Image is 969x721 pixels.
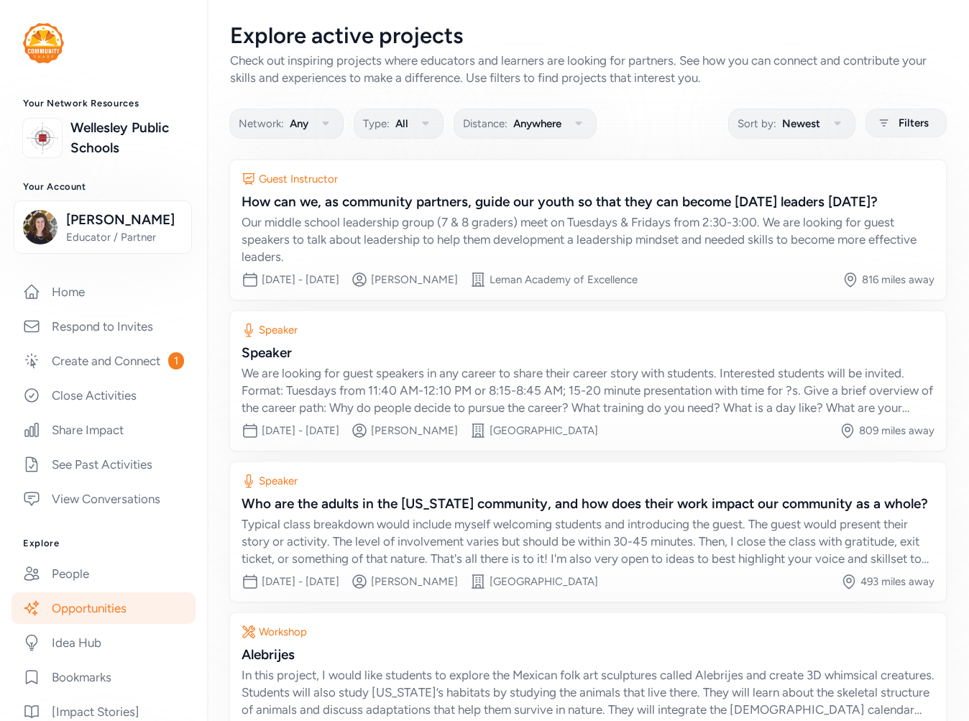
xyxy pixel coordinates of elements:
[259,474,298,488] div: Speaker
[463,115,508,132] span: Distance:
[229,109,344,139] button: Network:Any
[239,115,284,132] span: Network:
[899,114,929,132] span: Filters
[490,272,638,287] div: Leman Academy of Excellence
[12,449,196,480] a: See Past Activities
[371,272,458,287] div: [PERSON_NAME]
[66,230,183,244] span: Educator / Partner
[23,181,184,193] h3: Your Account
[242,515,934,567] div: Typical class breakdown would include myself welcoming students and introducing the guest. The gu...
[354,109,444,139] button: Type:All
[363,115,390,132] span: Type:
[259,172,338,186] div: Guest Instructor
[12,592,196,624] a: Opportunities
[242,645,934,665] div: Alebrijes
[371,574,458,589] div: [PERSON_NAME]
[12,345,196,377] a: Create and Connect1
[230,52,946,86] div: Check out inspiring projects where educators and learners are looking for partners. See how you c...
[12,558,196,589] a: People
[242,494,934,514] div: Who are the adults in the [US_STATE] community, and how does their work impact our community as a...
[23,538,184,549] h3: Explore
[860,574,934,589] div: 493 miles away
[12,627,196,658] a: Idea Hub
[782,115,820,132] span: Newest
[23,23,64,63] img: logo
[728,109,855,139] button: Sort by:Newest
[27,122,58,154] img: logo
[168,352,184,369] span: 1
[12,276,196,308] a: Home
[371,423,458,438] div: [PERSON_NAME]
[12,311,196,342] a: Respond to Invites
[242,364,934,416] div: We are looking for guest speakers in any career to share their career story with students. Intere...
[262,272,339,287] div: [DATE] - [DATE]
[259,625,307,639] div: Workshop
[242,213,934,265] div: Our middle school leadership group (7 & 8 graders) meet on Tuesdays & Fridays from 2:30-3:00. We ...
[490,574,598,589] div: [GEOGRAPHIC_DATA]
[242,343,934,363] div: Speaker
[66,210,183,230] span: [PERSON_NAME]
[12,380,196,411] a: Close Activities
[395,115,408,132] span: All
[12,661,196,693] a: Bookmarks
[454,109,597,139] button: Distance:Anywhere
[230,23,946,49] div: Explore active projects
[290,115,308,132] span: Any
[14,201,192,254] button: [PERSON_NAME]Educator / Partner
[513,115,561,132] span: Anywhere
[70,118,184,158] a: Wellesley Public Schools
[859,423,934,438] div: 809 miles away
[12,483,196,515] a: View Conversations
[262,423,339,438] div: [DATE] - [DATE]
[862,272,934,287] div: 816 miles away
[12,414,196,446] a: Share Impact
[242,192,934,212] div: How can we, as community partners, guide our youth so that they can become [DATE] leaders [DATE]?
[490,423,598,438] div: [GEOGRAPHIC_DATA]
[23,98,184,109] h3: Your Network Resources
[259,323,298,337] div: Speaker
[262,574,339,589] div: [DATE] - [DATE]
[738,115,776,132] span: Sort by:
[242,666,934,718] div: In this project, I would like students to explore the Mexican folk art sculptures called Alebrije...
